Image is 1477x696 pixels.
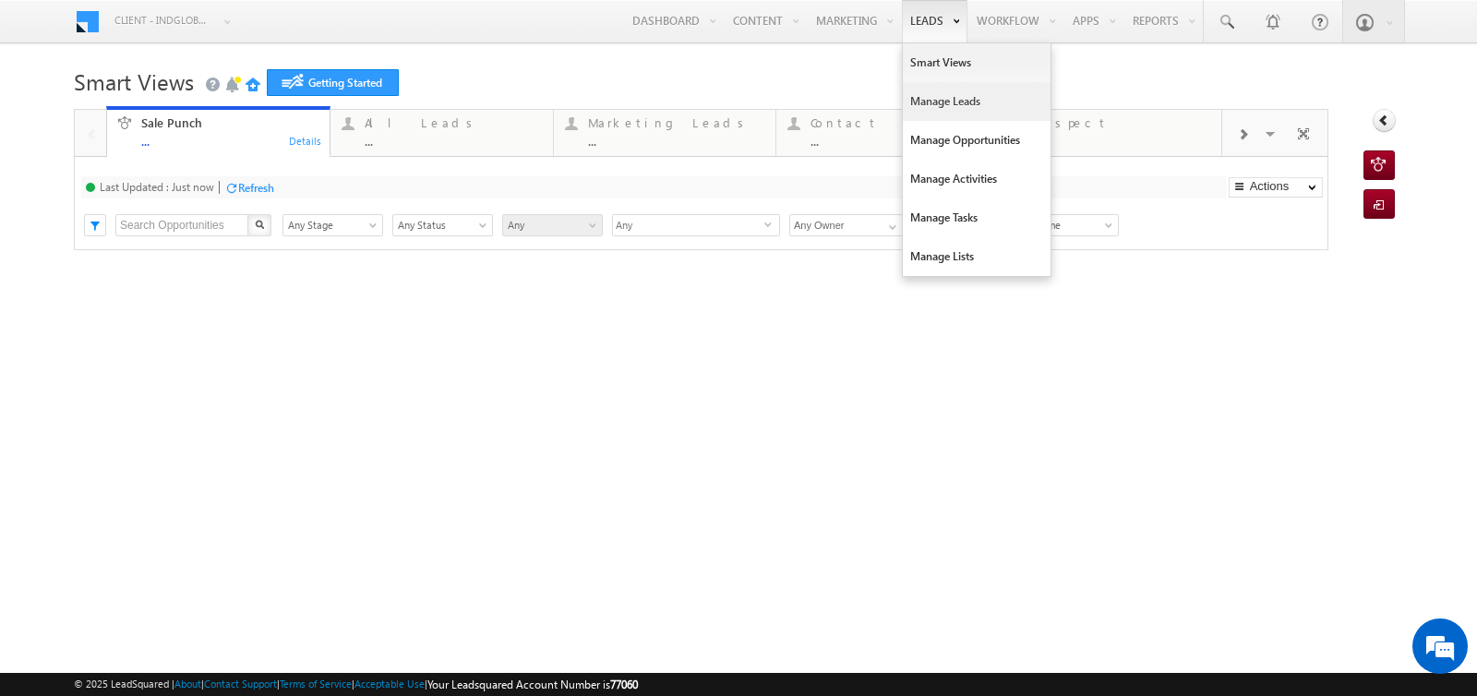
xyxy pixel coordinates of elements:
a: Manage Activities [903,160,1051,198]
div: ... [141,134,319,148]
input: Type to Search [789,214,904,236]
a: Prospect... [999,110,1223,156]
a: Manage Tasks [903,198,1051,237]
span: Any [503,217,596,234]
a: Marketing Leads... [553,110,777,156]
div: Refresh [238,181,274,195]
div: Any [612,214,780,236]
a: Sale Punch...Details [106,106,330,158]
div: ... [1034,134,1212,148]
div: Contact [811,115,989,130]
a: Manage Leads [903,82,1051,121]
span: Any Status [393,217,486,234]
a: Any Status [392,214,493,236]
a: Acceptable Use [354,678,425,690]
div: ... [365,134,543,148]
span: Any Stage [283,217,377,234]
span: Any [613,215,764,236]
a: Any Stage [282,214,383,236]
img: Search [255,220,264,229]
a: Smart Views [903,43,1051,82]
a: All Time [1018,214,1119,236]
a: Any [502,214,603,236]
div: Sale Punch [141,115,319,130]
a: About [174,678,201,690]
a: Getting Started [267,69,399,96]
a: Manage Lists [903,237,1051,276]
span: Your Leadsquared Account Number is [427,678,638,691]
span: select [764,220,779,228]
a: Manage Opportunities [903,121,1051,160]
a: Contact Support [204,678,277,690]
span: All Time [1019,217,1112,234]
span: Smart Views [74,66,194,96]
div: ... [588,134,766,148]
div: Marketing Leads [588,115,766,130]
div: Prospect [1034,115,1212,130]
span: © 2025 LeadSquared | | | | | [74,676,638,693]
div: ... [811,134,989,148]
input: Search Opportunities [115,214,249,236]
button: Actions [1229,177,1323,198]
div: Last Updated : Just now [100,180,214,194]
div: Details [288,132,323,149]
span: 77060 [610,678,638,691]
div: All Leads [365,115,543,130]
a: Show All Items [879,215,902,234]
a: Terms of Service [280,678,352,690]
span: Client - indglobal1 (77060) [114,11,211,30]
a: All Leads... [330,110,554,156]
a: Contact... [775,110,1000,156]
